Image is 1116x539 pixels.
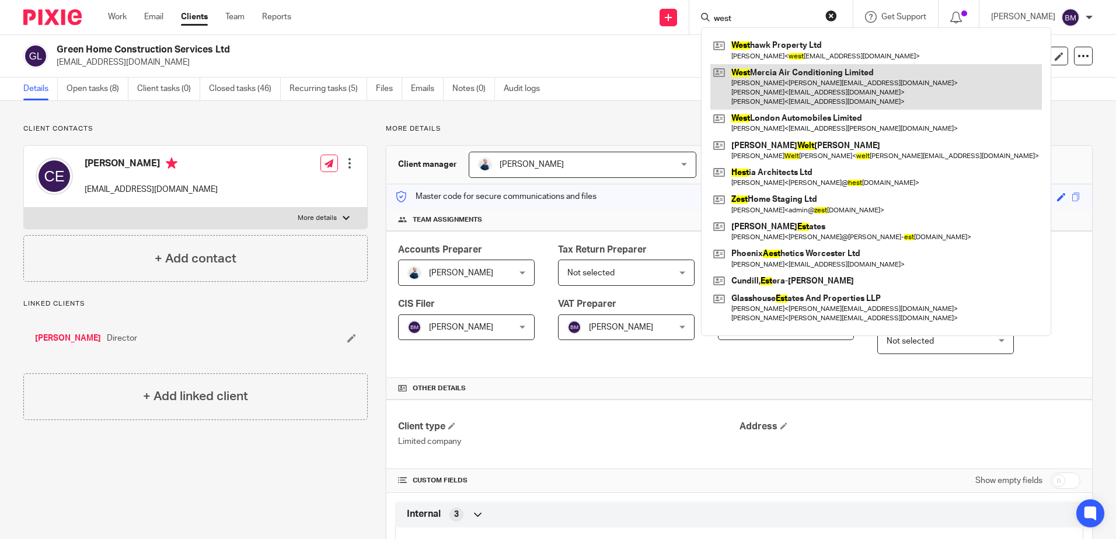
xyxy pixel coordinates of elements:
span: Director [107,332,137,344]
img: svg%3E [1061,8,1080,27]
p: [EMAIL_ADDRESS][DOMAIN_NAME] [85,184,218,195]
span: Not selected [567,269,615,277]
p: Master code for secure communications and files [395,191,597,202]
span: 3 [454,509,459,520]
a: [PERSON_NAME] [35,332,101,344]
span: [PERSON_NAME] [589,323,653,331]
a: Files [376,78,402,100]
span: [PERSON_NAME] [429,323,493,331]
h4: Client type [398,421,739,433]
img: svg%3E [567,320,581,334]
h4: Address [740,421,1080,433]
p: Limited company [398,436,739,447]
span: Internal [407,508,441,520]
span: Get Support [881,13,926,21]
p: More details [298,213,337,223]
a: Open tasks (8) [67,78,128,100]
img: svg%3E [407,320,421,334]
a: Team [225,11,245,23]
a: Emails [411,78,444,100]
h4: [PERSON_NAME] [85,157,218,172]
a: Reports [262,11,291,23]
span: Not selected [887,337,934,345]
span: VAT Preparer [558,299,616,309]
h4: CUSTOM FIELDS [398,476,739,485]
span: Other details [413,384,466,393]
img: svg%3E [36,157,73,195]
span: CIS Filer [398,299,435,309]
span: Tax Return Preparer [558,245,647,254]
span: Accounts Preparer [398,245,482,254]
p: Client contacts [23,124,368,134]
a: Details [23,78,58,100]
span: [PERSON_NAME] [500,160,564,169]
i: Primary [166,157,177,169]
span: [PERSON_NAME] [429,269,493,277]
a: Work [108,11,127,23]
h2: Green Home Construction Services Ltd [57,44,758,56]
p: [EMAIL_ADDRESS][DOMAIN_NAME] [57,57,934,68]
p: Linked clients [23,299,368,309]
a: Recurring tasks (5) [290,78,367,100]
a: Closed tasks (46) [209,78,281,100]
a: Clients [181,11,208,23]
button: Clear [825,10,837,22]
a: Audit logs [504,78,549,100]
h4: + Add contact [155,250,236,268]
p: More details [386,124,1093,134]
a: Client tasks (0) [137,78,200,100]
h4: + Add linked client [143,387,248,405]
span: Team assignments [413,215,482,225]
img: MC_T&CO-3.jpg [407,266,421,280]
img: svg%3E [23,44,48,68]
img: MC_T&CO-3.jpg [478,157,492,171]
a: Notes (0) [452,78,495,100]
h3: Client manager [398,159,457,170]
img: Pixie [23,9,82,25]
input: Search [713,14,818,24]
label: Show empty fields [975,475,1042,487]
p: [PERSON_NAME] [991,11,1055,23]
a: Email [144,11,163,23]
